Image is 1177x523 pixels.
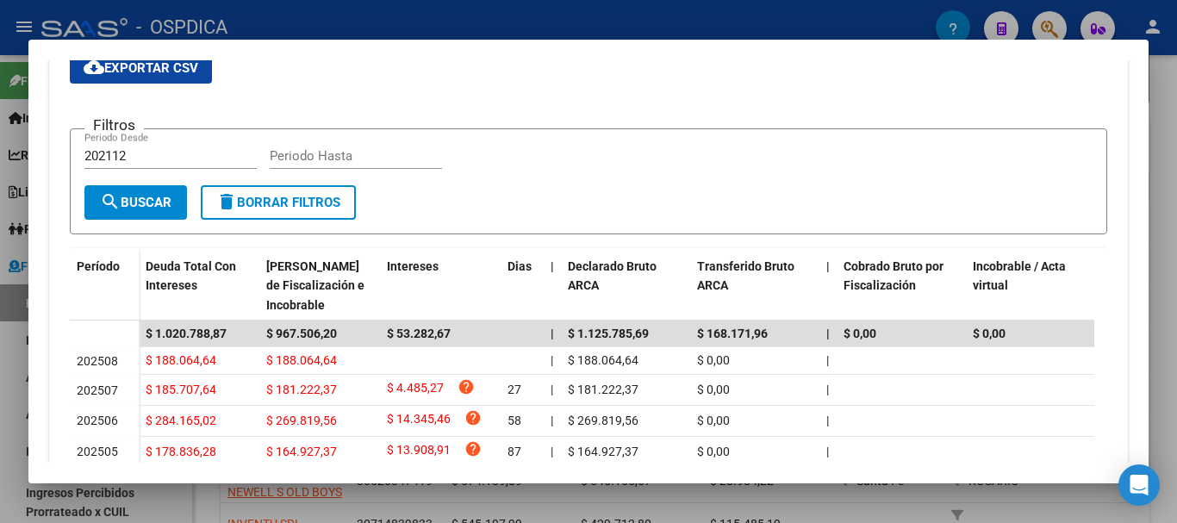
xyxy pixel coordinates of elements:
span: Buscar [100,195,171,210]
button: Exportar CSV [70,53,212,84]
span: $ 188.064,64 [146,353,216,367]
h3: Filtros [84,115,144,134]
span: $ 1.125.785,69 [568,327,649,340]
span: [PERSON_NAME] de Fiscalización e Incobrable [266,259,364,313]
span: | [826,327,830,340]
datatable-header-cell: Período [70,248,139,321]
span: 87 [508,445,521,458]
span: $ 269.819,56 [266,414,337,427]
span: Intereses [387,259,439,273]
span: Dias [508,259,532,273]
span: Exportar CSV [84,60,198,76]
span: $ 4.485,27 [387,378,444,402]
span: | [551,353,553,367]
span: $ 0,00 [697,353,730,367]
span: 27 [508,383,521,396]
span: Declarado Bruto ARCA [568,259,657,293]
span: $ 181.222,37 [266,383,337,396]
datatable-header-cell: | [544,248,561,324]
span: $ 0,00 [973,327,1006,340]
mat-icon: delete [216,191,237,212]
span: Transferido Bruto ARCA [697,259,794,293]
span: $ 168.171,96 [697,327,768,340]
div: Open Intercom Messenger [1118,464,1160,506]
datatable-header-cell: | [819,248,837,324]
span: | [826,383,829,396]
datatable-header-cell: Intereses [380,248,501,324]
span: $ 53.282,67 [387,327,451,340]
span: $ 0,00 [697,414,730,427]
span: 202506 [77,414,118,427]
span: $ 164.927,37 [568,445,638,458]
span: $ 0,00 [697,445,730,458]
span: | [551,414,553,427]
span: $ 0,00 [697,383,730,396]
span: $ 185.707,64 [146,383,216,396]
span: $ 178.836,28 [146,445,216,458]
span: 58 [508,414,521,427]
i: help [458,378,475,395]
mat-icon: cloud_download [84,57,104,78]
span: Incobrable / Acta virtual [973,259,1066,293]
span: | [551,445,553,458]
datatable-header-cell: Deuda Total Con Intereses [139,248,259,324]
span: $ 0,00 [844,327,876,340]
span: $ 1.020.788,87 [146,327,227,340]
span: Borrar Filtros [216,195,340,210]
span: | [826,414,829,427]
span: $ 269.819,56 [568,414,638,427]
datatable-header-cell: Cobrado Bruto por Fiscalización [837,248,966,324]
span: | [826,259,830,273]
datatable-header-cell: Dias [501,248,544,324]
span: 202505 [77,445,118,458]
span: $ 188.064,64 [266,353,337,367]
span: Cobrado Bruto por Fiscalización [844,259,943,293]
span: $ 14.345,46 [387,409,451,433]
datatable-header-cell: Transferido Bruto ARCA [690,248,819,324]
button: Buscar [84,185,187,220]
span: $ 164.927,37 [266,445,337,458]
mat-icon: search [100,191,121,212]
span: $ 284.165,02 [146,414,216,427]
button: Borrar Filtros [201,185,356,220]
datatable-header-cell: Incobrable / Acta virtual [966,248,1095,324]
datatable-header-cell: Deuda Bruta Neto de Fiscalización e Incobrable [259,248,380,324]
span: Deuda Total Con Intereses [146,259,236,293]
span: 202508 [77,354,118,368]
span: $ 181.222,37 [568,383,638,396]
span: | [826,353,829,367]
span: | [826,445,829,458]
span: Período [77,259,120,273]
span: | [551,327,554,340]
span: | [551,259,554,273]
datatable-header-cell: Declarado Bruto ARCA [561,248,690,324]
span: $ 188.064,64 [568,353,638,367]
i: help [464,440,482,458]
i: help [464,409,482,426]
span: 202507 [77,383,118,397]
span: $ 13.908,91 [387,440,451,464]
span: | [551,383,553,396]
span: $ 967.506,20 [266,327,337,340]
